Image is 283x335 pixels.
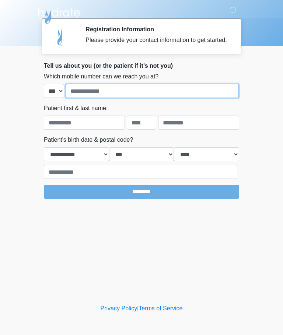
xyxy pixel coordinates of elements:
[36,6,81,24] img: Hydrate IV Bar - Arcadia Logo
[44,104,108,113] label: Patient first & last name:
[49,26,71,48] img: Agent Avatar
[44,72,158,81] label: Which mobile number can we reach you at?
[139,305,182,311] a: Terms of Service
[85,36,228,45] div: Please provide your contact information to get started.
[137,305,139,311] a: |
[44,62,239,69] h2: Tell us about you (or the patient if it's not you)
[44,135,133,144] label: Patient's birth date & postal code?
[101,305,137,311] a: Privacy Policy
